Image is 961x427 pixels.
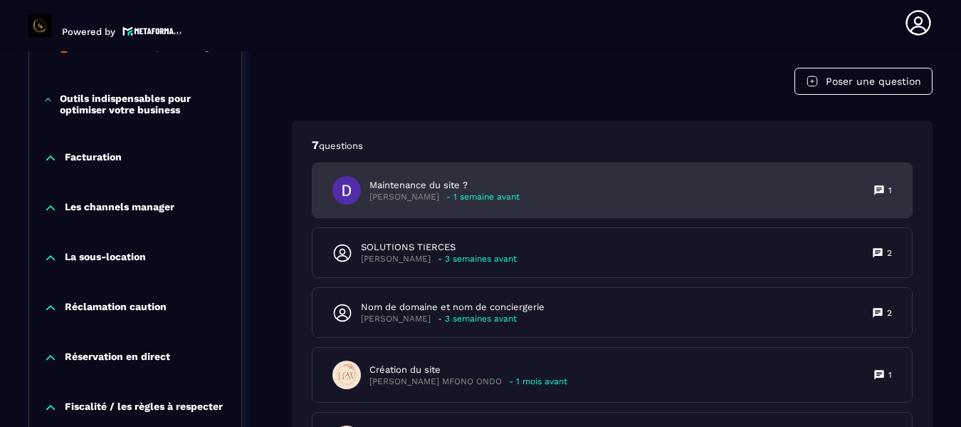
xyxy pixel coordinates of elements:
p: Nom de domaine et nom de conciergerie [361,301,545,314]
p: - 3 semaines avant [438,314,517,324]
p: [PERSON_NAME] [361,314,431,324]
p: Outils indispensables pour optimiser votre business [60,93,227,115]
p: Création du site [369,364,567,376]
p: [PERSON_NAME] [369,192,439,202]
img: logo-branding [28,14,51,37]
p: SOLUTIONS TIERCES [361,241,517,254]
button: Poser une question [794,68,933,95]
p: 7 [312,138,913,153]
p: Maintenance du site ? [369,179,520,192]
p: Les channels manager [65,201,174,215]
p: Réservation en direct [65,351,170,365]
p: - 3 semaines avant [438,254,517,264]
p: Fiscalité / les règles à respecter [65,401,223,415]
p: Réclamation caution [65,301,167,315]
p: Facturation [65,151,122,165]
span: questions [319,140,363,151]
p: 1 [888,185,892,196]
img: logo [122,25,182,37]
p: 2 [887,247,892,259]
p: [PERSON_NAME] [361,254,431,264]
p: - 1 mois avant [509,376,567,387]
p: Powered by [62,26,115,37]
p: 1 [888,369,892,381]
p: 2 [887,307,892,319]
p: La sous-location [65,251,146,265]
p: - 1 semaine avant [446,192,520,202]
p: [PERSON_NAME] MFONO ONDO [369,376,502,387]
